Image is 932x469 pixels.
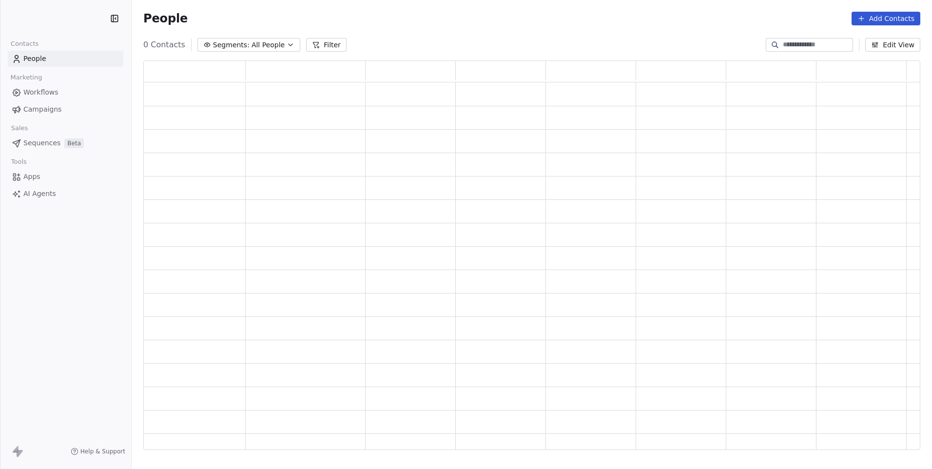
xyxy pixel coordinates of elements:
a: Workflows [8,84,123,100]
span: Beta [64,138,84,148]
span: People [23,54,46,64]
a: Apps [8,169,123,185]
button: Edit View [865,38,920,52]
span: Sales [7,121,32,136]
span: Segments: [213,40,250,50]
span: People [143,11,188,26]
span: Contacts [6,37,43,51]
button: Add Contacts [852,12,920,25]
a: AI Agents [8,186,123,202]
span: Tools [7,155,31,169]
span: Marketing [6,70,46,85]
a: Campaigns [8,101,123,117]
span: Workflows [23,87,58,98]
span: Sequences [23,138,60,148]
a: SequencesBeta [8,135,123,151]
button: Filter [306,38,347,52]
span: 0 Contacts [143,39,185,51]
a: People [8,51,123,67]
span: Help & Support [80,448,125,455]
span: Apps [23,172,40,182]
a: Help & Support [71,448,125,455]
span: All People [252,40,285,50]
span: AI Agents [23,189,56,199]
span: Campaigns [23,104,61,115]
